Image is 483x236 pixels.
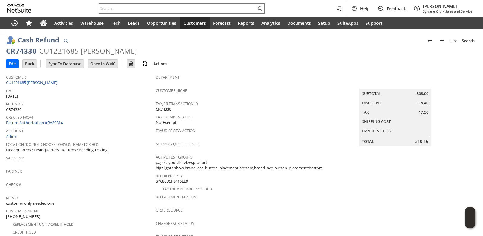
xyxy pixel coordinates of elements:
span: Customers [184,20,206,26]
a: SuiteApps [334,17,362,29]
div: CR74330 [6,46,37,56]
span: [PERSON_NAME] [423,3,472,9]
a: Warehouse [77,17,107,29]
a: Handling Cost [362,128,393,134]
a: Tax Exempt Status [156,115,192,120]
iframe: Click here to launch Oracle Guided Learning Help Panel [465,207,475,228]
a: Search [459,36,477,46]
a: Opportunities [143,17,180,29]
span: Oracle Guided Learning Widget. To move around, please hold and drag [465,218,475,229]
img: add-record.svg [141,60,149,67]
a: Memo [6,195,18,200]
caption: Summary [359,79,431,89]
a: Check # [6,182,21,187]
span: Tech [111,20,120,26]
a: Active Test Groups [156,155,193,160]
span: SuiteApps [337,20,358,26]
span: 308.00 [417,91,428,96]
img: Quick Find [62,37,69,44]
a: Customer Niche [156,88,187,93]
a: Total [362,139,374,144]
span: 17.56 [419,109,428,115]
span: 310.16 [415,138,428,144]
span: Documents [287,20,311,26]
a: Documents [284,17,315,29]
input: Sync To Database [46,60,84,68]
span: page layout:list view,product highlights:show,brand_acc_button_placement:bottom,brand_acc_button_... [156,160,323,171]
span: CR74330 [156,106,171,112]
a: Setup [315,17,334,29]
a: Analytics [258,17,284,29]
a: Shipping Cost [362,119,391,124]
a: List [448,36,459,46]
span: Opportunities [147,20,176,26]
span: Activities [54,20,73,26]
span: Feedback [387,6,406,11]
a: Leads [124,17,143,29]
img: Previous [426,37,433,44]
a: Refund # [6,102,24,107]
svg: Recent Records [11,19,18,27]
a: Location (Do Not choose [PERSON_NAME] or HQ) [6,142,98,147]
span: Headquarters : Headquarters - Returns : Pending Testing [6,147,107,153]
span: SY686D5F8415EE9 [156,178,188,184]
a: Home [36,17,51,29]
a: Department [156,75,180,80]
input: Open In WMC [88,60,118,68]
a: Tech [107,17,124,29]
a: Reports [234,17,258,29]
a: Replacement reason [156,194,196,200]
img: Print [127,60,135,67]
a: Discount [362,100,381,105]
span: Help [360,6,370,11]
svg: Search [256,5,264,12]
input: Back [23,60,37,68]
a: Partner [6,169,22,174]
span: [PHONE_NUMBER] [6,214,40,219]
svg: logo [7,4,31,13]
span: - [443,9,444,14]
span: Warehouse [80,20,104,26]
span: Sales and Service [445,9,472,14]
a: Reference Key [156,173,183,178]
h1: Cash Refund [18,35,59,45]
input: Edit [6,60,18,68]
span: -15.40 [417,100,428,106]
span: Sylvane Old [423,9,442,14]
a: Order Source [156,208,183,213]
span: [DATE] [6,93,18,99]
span: customer only needed one [6,200,54,206]
a: Customers [180,17,210,29]
a: Actions [151,61,170,66]
a: Created From [6,115,33,120]
img: Next [438,37,446,44]
input: Search [99,5,256,12]
span: Forecast [213,20,231,26]
div: CU1221685 [PERSON_NAME] [39,46,137,56]
svg: Shortcuts [25,19,33,27]
span: NotExempt [156,120,177,125]
a: Chargeback Status [156,221,194,226]
a: Tax [362,109,369,115]
a: Forecast [210,17,234,29]
a: Subtotal [362,91,381,96]
a: Customer Phone [6,209,39,214]
a: Sales Rep [6,156,24,161]
a: Account [6,128,24,134]
span: Leads [128,20,140,26]
a: Date [6,88,15,93]
span: Reports [238,20,254,26]
span: Setup [318,20,330,26]
a: Affirm [6,134,17,139]
a: Customer [6,75,26,80]
input: Print [127,60,135,68]
div: Shortcuts [22,17,36,29]
a: Support [362,17,386,29]
a: TaxJar Transaction ID [156,101,198,106]
a: Activities [51,17,77,29]
a: Replacement Unit / Credit Hold [13,222,74,227]
a: Credit Hold [13,230,36,235]
a: Tax Exempt. Doc Provided [162,187,212,192]
a: Shipping Quote Errors [156,141,200,146]
a: Fraud Review Action [156,128,195,133]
